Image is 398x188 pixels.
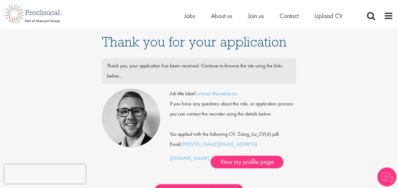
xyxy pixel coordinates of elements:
[4,165,85,184] iframe: reCAPTCHA
[184,12,195,20] a: Jobs
[102,33,287,50] span: Thank you for your application
[211,156,283,168] a: View my profile page
[170,89,296,168] div: Email:
[211,12,232,20] a: About us
[102,89,161,147] img: George Breen
[165,99,301,119] div: If you have any questions about the role, or application process you can contact the recruiter us...
[102,61,296,81] div: Thank you, your application has been received. Continue to browse the site using the links below...
[195,90,238,97] a: Contract Biostatistician
[377,167,396,186] img: Chatbot
[280,12,299,20] a: Contact
[248,12,264,20] a: Join us
[165,89,301,99] div: Job title label
[314,12,343,20] a: Upload CV
[170,141,257,161] a: [PERSON_NAME][EMAIL_ADDRESS][DOMAIN_NAME]
[165,119,301,139] div: You applied with the following CV: Ziang_Liu_CV(4).pdf.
